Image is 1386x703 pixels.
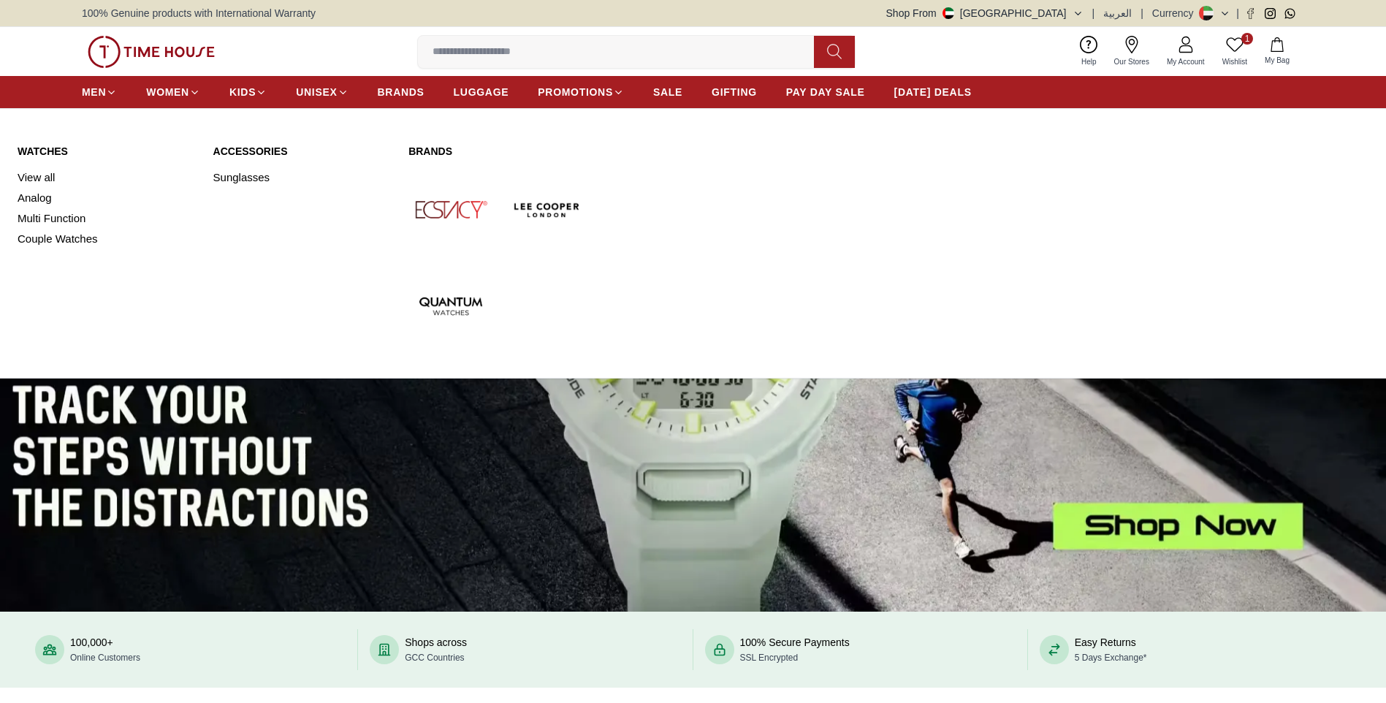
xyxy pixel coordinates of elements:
[1108,56,1155,67] span: Our Stores
[712,79,757,105] a: GIFTING
[1103,6,1132,20] button: العربية
[454,85,509,99] span: LUGGAGE
[1214,33,1256,70] a: 1Wishlist
[653,85,682,99] span: SALE
[697,167,782,252] img: Tornado
[213,167,392,188] a: Sunglasses
[88,36,215,68] img: ...
[1216,56,1253,67] span: Wishlist
[653,79,682,105] a: SALE
[454,79,509,105] a: LUGGAGE
[1236,6,1239,20] span: |
[943,7,954,19] img: United Arab Emirates
[82,85,106,99] span: MEN
[1256,34,1298,69] button: My Bag
[1152,6,1200,20] div: Currency
[538,79,624,105] a: PROMOTIONS
[1259,55,1295,66] span: My Bag
[1075,653,1147,663] span: 5 Days Exchange*
[146,85,189,99] span: WOMEN
[408,167,493,252] img: Ecstacy
[1075,56,1103,67] span: Help
[18,167,196,188] a: View all
[1161,56,1211,67] span: My Account
[505,167,590,252] img: Lee Cooper
[70,653,140,663] span: Online Customers
[296,79,348,105] a: UNISEX
[18,144,196,159] a: Watches
[213,144,392,159] a: Accessories
[1265,8,1276,19] a: Instagram
[740,653,799,663] span: SSL Encrypted
[1245,8,1256,19] a: Facebook
[786,79,865,105] a: PAY DAY SALE
[70,635,140,664] div: 100,000+
[82,79,117,105] a: MEN
[786,85,865,99] span: PAY DAY SALE
[894,85,972,99] span: [DATE] DEALS
[538,85,613,99] span: PROMOTIONS
[296,85,337,99] span: UNISEX
[408,144,782,159] a: Brands
[1073,33,1105,70] a: Help
[378,79,424,105] a: BRANDS
[601,167,686,252] img: Kenneth Scott
[1241,33,1253,45] span: 1
[712,85,757,99] span: GIFTING
[18,229,196,249] a: Couple Watches
[18,208,196,229] a: Multi Function
[1075,635,1147,664] div: Easy Returns
[405,635,467,664] div: Shops across
[408,264,493,349] img: Quantum
[1092,6,1095,20] span: |
[82,6,316,20] span: 100% Genuine products with International Warranty
[886,6,1084,20] button: Shop From[GEOGRAPHIC_DATA]
[405,653,464,663] span: GCC Countries
[229,79,267,105] a: KIDS
[378,85,424,99] span: BRANDS
[894,79,972,105] a: [DATE] DEALS
[1141,6,1143,20] span: |
[740,635,850,664] div: 100% Secure Payments
[146,79,200,105] a: WOMEN
[1105,33,1158,70] a: Our Stores
[1284,8,1295,19] a: Whatsapp
[229,85,256,99] span: KIDS
[18,188,196,208] a: Analog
